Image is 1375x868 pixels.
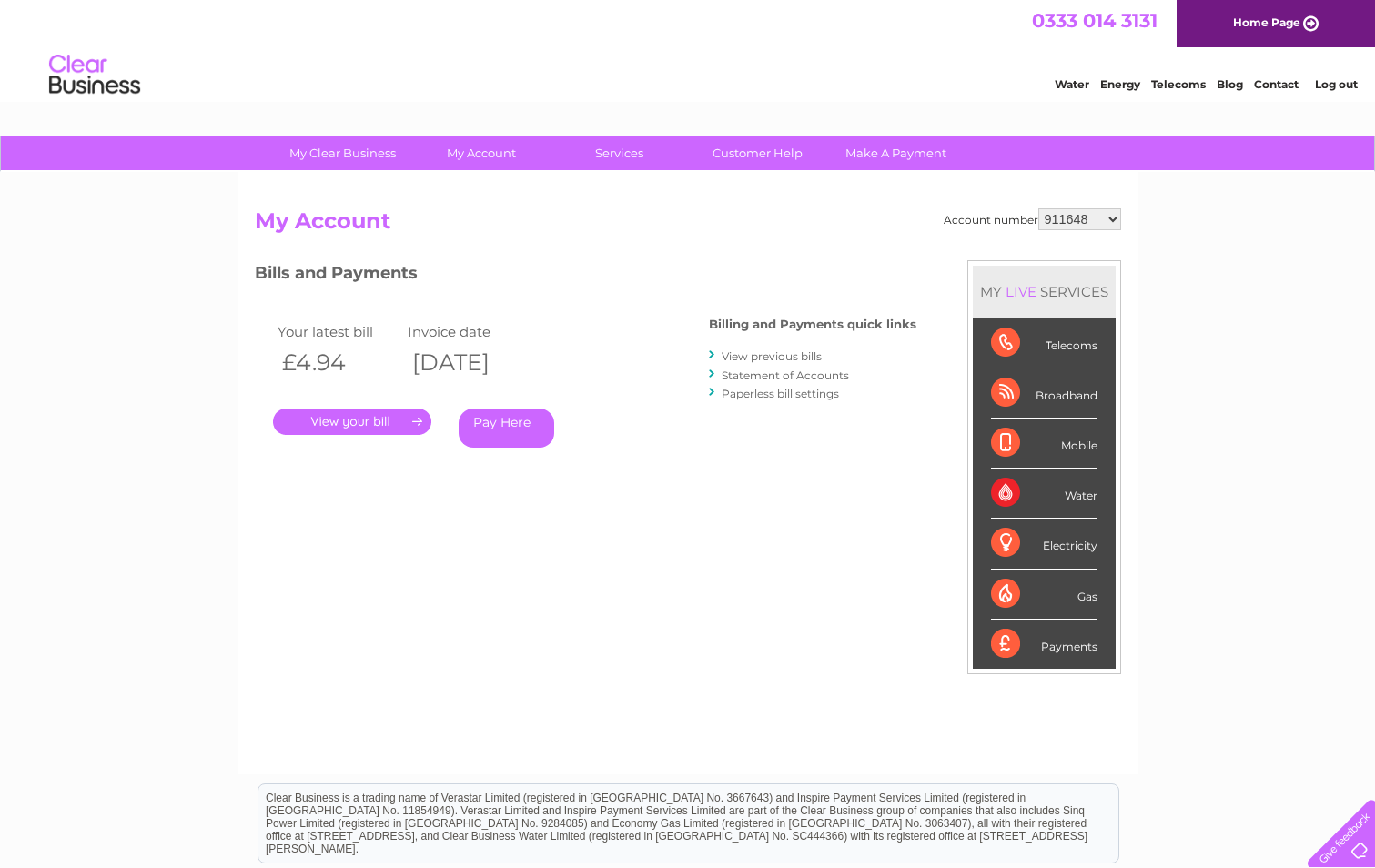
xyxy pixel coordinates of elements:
[709,318,916,331] h4: Billing and Payments quick links
[459,409,554,448] a: Pay Here
[273,319,404,344] td: Your latest bill
[544,136,694,170] a: Services
[1254,77,1299,91] a: Contact
[406,136,556,170] a: My Account
[403,319,534,344] td: Invoice date
[258,10,1118,88] div: Clear Business is a trading name of Verastar Limited (registered in [GEOGRAPHIC_DATA] No. 3667643...
[991,469,1097,519] div: Water
[682,136,833,170] a: Customer Help
[48,47,141,103] img: logo.png
[1032,9,1158,32] a: 0333 014 3131
[991,419,1097,469] div: Mobile
[273,409,431,435] a: .
[255,260,916,292] h3: Bills and Payments
[944,208,1121,230] div: Account number
[1315,77,1358,91] a: Log out
[1100,77,1140,91] a: Energy
[1055,77,1089,91] a: Water
[973,266,1116,318] div: MY SERVICES
[991,620,1097,669] div: Payments
[268,136,418,170] a: My Clear Business
[403,344,534,381] th: [DATE]
[1002,283,1040,300] div: LIVE
[1217,77,1243,91] a: Blog
[273,344,404,381] th: £4.94
[991,519,1097,569] div: Electricity
[991,318,1097,368] div: Telecoms
[722,387,839,400] a: Paperless bill settings
[991,368,1097,419] div: Broadband
[1151,77,1206,91] a: Telecoms
[821,136,971,170] a: Make A Payment
[991,570,1097,620] div: Gas
[255,208,1121,243] h2: My Account
[722,349,822,363] a: View previous bills
[722,368,849,382] a: Statement of Accounts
